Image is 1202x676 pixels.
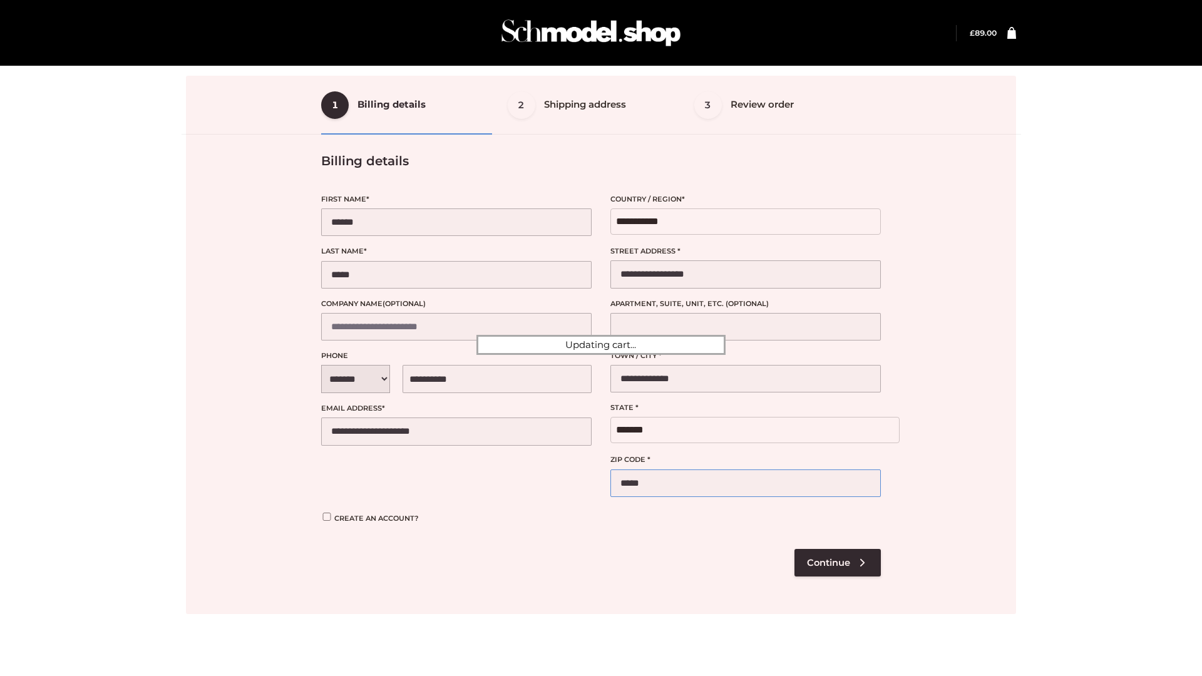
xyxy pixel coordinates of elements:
div: Updating cart... [476,335,726,355]
span: £ [970,28,975,38]
bdi: 89.00 [970,28,997,38]
a: £89.00 [970,28,997,38]
img: Schmodel Admin 964 [497,8,685,58]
